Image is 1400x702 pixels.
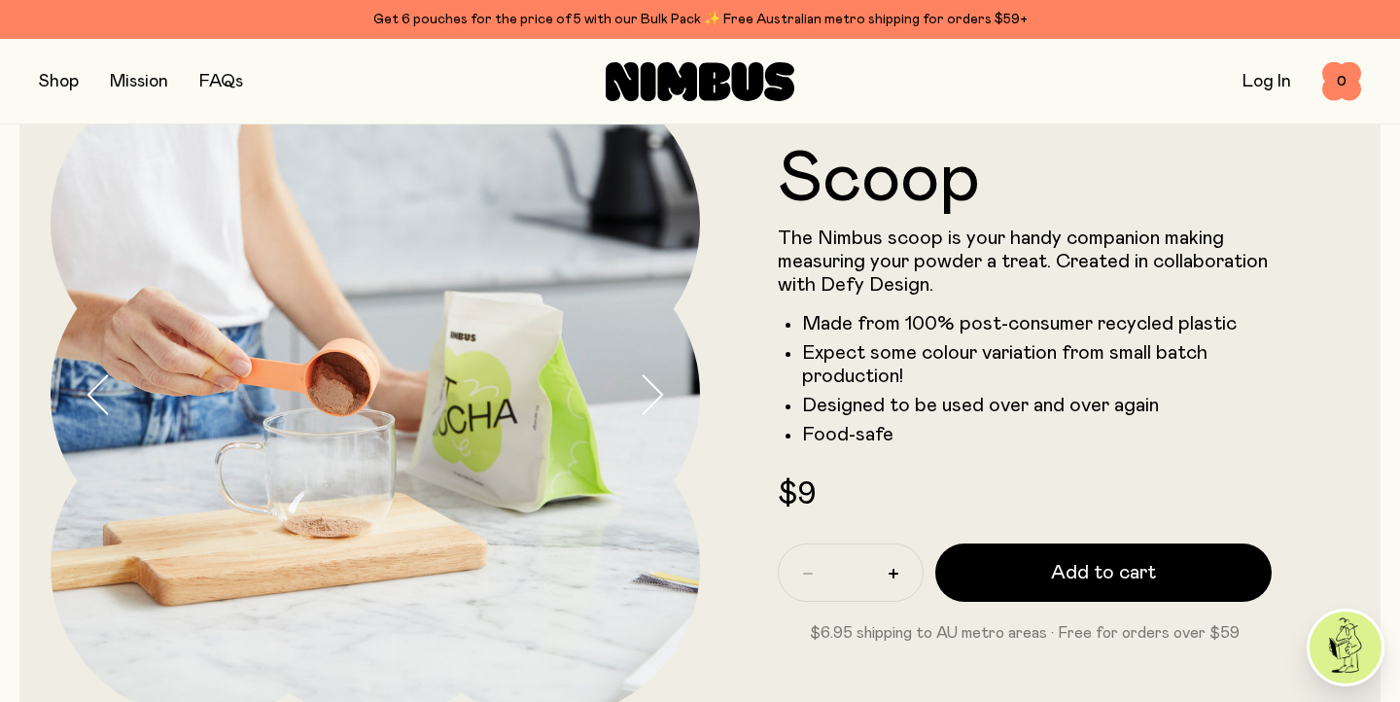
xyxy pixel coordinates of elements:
[1051,559,1156,586] span: Add to cart
[778,479,816,510] span: $9
[1310,612,1382,684] img: agent
[1322,62,1361,101] button: 0
[778,145,1272,215] h1: Scoop
[802,312,1272,335] li: Made from 100% post-consumer recycled plastic
[802,394,1272,417] li: Designed to be used over and over again
[802,423,1272,446] li: Food-safe
[199,73,243,90] a: FAQs
[110,73,168,90] a: Mission
[935,544,1272,602] button: Add to cart
[778,621,1272,645] p: $6.95 shipping to AU metro areas · Free for orders over $59
[39,8,1361,31] div: Get 6 pouches for the price of 5 with our Bulk Pack ✨ Free Australian metro shipping for orders $59+
[1242,73,1291,90] a: Log In
[778,227,1272,297] p: The Nimbus scoop is your handy companion making measuring your powder a treat. Created in collabo...
[802,341,1272,388] li: Expect some colour variation from small batch production!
